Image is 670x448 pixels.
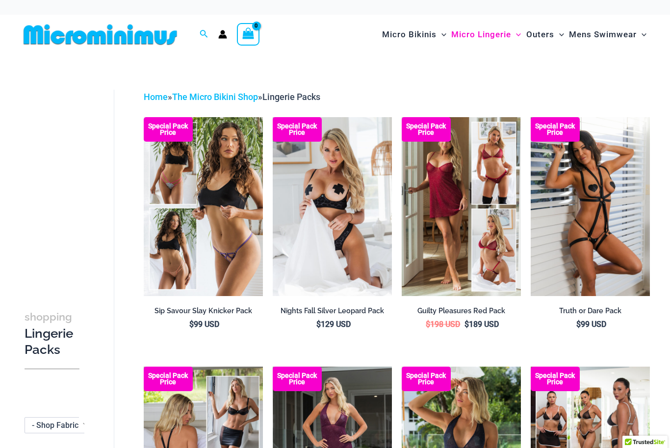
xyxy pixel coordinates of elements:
span: Menu Toggle [511,22,521,47]
img: Collection Pack (9) [144,117,263,296]
a: Mens SwimwearMenu ToggleMenu Toggle [567,20,649,50]
a: Search icon link [200,28,208,41]
bdi: 189 USD [464,320,499,329]
span: Micro Lingerie [451,22,511,47]
bdi: 198 USD [426,320,460,329]
a: Micro LingerieMenu ToggleMenu Toggle [449,20,523,50]
b: Special Pack Price [273,123,322,136]
img: Guilty Pleasures Red Collection Pack F [402,117,521,296]
span: Mens Swimwear [569,22,637,47]
span: - Shop Fabric Type [32,421,98,430]
bdi: 99 USD [576,320,606,329]
span: Menu Toggle [437,22,446,47]
b: Special Pack Price [402,123,451,136]
span: - Shop Fabric Type [25,418,93,433]
h2: Sip Savour Slay Knicker Pack [144,306,263,316]
span: shopping [25,311,72,323]
span: Lingerie Packs [262,92,320,102]
bdi: 129 USD [316,320,351,329]
span: Micro Bikinis [382,22,437,47]
b: Special Pack Price [273,373,322,385]
span: $ [426,320,430,329]
span: $ [576,320,581,329]
a: Account icon link [218,30,227,39]
b: Special Pack Price [402,373,451,385]
a: Home [144,92,168,102]
span: Menu Toggle [554,22,564,47]
h2: Guilty Pleasures Red Pack [402,306,521,316]
bdi: 99 USD [189,320,219,329]
b: Special Pack Price [144,373,193,385]
a: Guilty Pleasures Red Collection Pack F Guilty Pleasures Red Collection Pack BGuilty Pleasures Red... [402,117,521,296]
a: View Shopping Cart, empty [237,23,259,46]
a: Nights Fall Silver Leopard 1036 Bra 6046 Thong 09v2 Nights Fall Silver Leopard 1036 Bra 6046 Thon... [273,117,392,296]
iframe: TrustedSite Certified [25,82,113,278]
h2: Nights Fall Silver Leopard Pack [273,306,392,316]
a: Truth or Dare Pack [531,306,650,319]
nav: Site Navigation [378,18,650,51]
span: $ [316,320,321,329]
span: Outers [526,22,554,47]
a: Nights Fall Silver Leopard Pack [273,306,392,319]
span: $ [464,320,469,329]
img: MM SHOP LOGO FLAT [20,24,181,46]
a: The Micro Bikini Shop [172,92,258,102]
span: Menu Toggle [637,22,646,47]
b: Special Pack Price [531,373,580,385]
span: » » [144,92,320,102]
span: - Shop Fabric Type [25,417,93,433]
a: Guilty Pleasures Red Pack [402,306,521,319]
span: $ [189,320,194,329]
b: Special Pack Price [531,123,580,136]
a: Sip Savour Slay Knicker Pack [144,306,263,319]
img: Truth or Dare Black 1905 Bodysuit 611 Micro 07 [531,117,650,296]
a: OutersMenu ToggleMenu Toggle [524,20,567,50]
a: Micro BikinisMenu ToggleMenu Toggle [380,20,449,50]
a: Truth or Dare Black 1905 Bodysuit 611 Micro 07 Truth or Dare Black 1905 Bodysuit 611 Micro 06Trut... [531,117,650,296]
h3: Lingerie Packs [25,308,79,358]
b: Special Pack Price [144,123,193,136]
a: Collection Pack (9) Collection Pack b (5)Collection Pack b (5) [144,117,263,296]
h2: Truth or Dare Pack [531,306,650,316]
img: Nights Fall Silver Leopard 1036 Bra 6046 Thong 09v2 [273,117,392,296]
